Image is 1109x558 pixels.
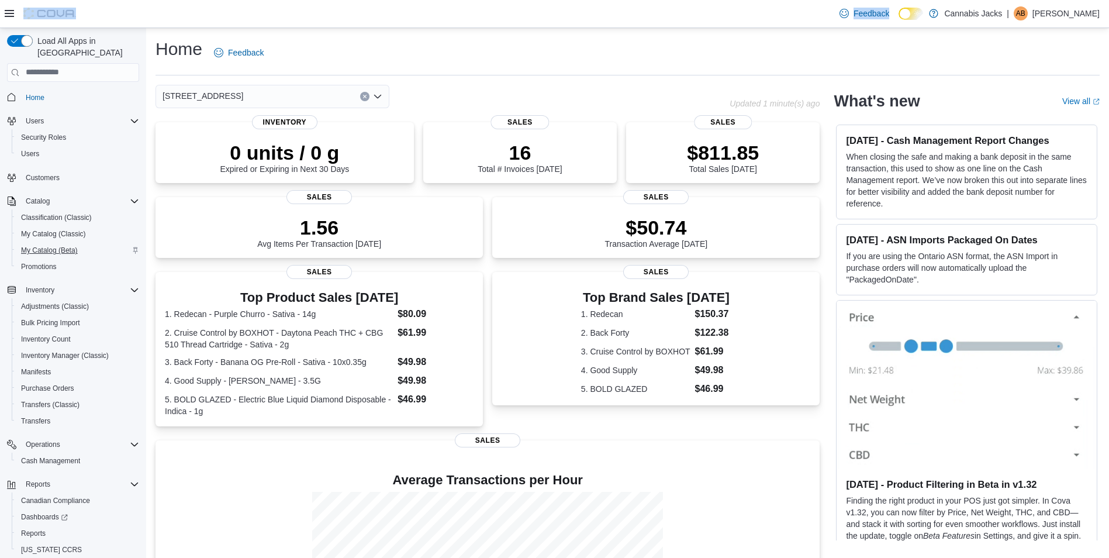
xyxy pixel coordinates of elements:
[16,227,139,241] span: My Catalog (Classic)
[581,291,731,305] h3: Top Brand Sales [DATE]
[695,326,731,340] dd: $122.38
[16,299,94,314] a: Adjustments (Classic)
[12,129,144,146] button: Security Roles
[16,454,139,468] span: Cash Management
[21,477,55,491] button: Reports
[16,227,91,241] a: My Catalog (Classic)
[165,473,810,487] h4: Average Transactions per Hour
[694,115,752,129] span: Sales
[21,367,51,377] span: Manifests
[478,141,562,164] p: 16
[16,332,139,346] span: Inventory Count
[730,99,820,108] p: Updated 1 minute(s) ago
[12,364,144,380] button: Manifests
[16,243,139,257] span: My Catalog (Beta)
[16,526,139,540] span: Reports
[16,381,139,395] span: Purchase Orders
[21,194,54,208] button: Catalog
[605,216,708,239] p: $50.74
[21,545,82,554] span: [US_STATE] CCRS
[16,316,85,330] a: Bulk Pricing Import
[21,170,139,185] span: Customers
[2,282,144,298] button: Inventory
[373,92,382,101] button: Open list of options
[398,392,474,407] dd: $46.99
[1014,6,1028,20] div: Andrea Bortolussi
[846,234,1087,246] h3: [DATE] - ASN Imports Packaged On Dates
[581,308,690,320] dt: 1. Redecan
[21,477,139,491] span: Reports
[1007,6,1009,20] p: |
[21,114,49,128] button: Users
[12,453,144,469] button: Cash Management
[2,193,144,209] button: Catalog
[16,510,139,524] span: Dashboards
[695,363,731,377] dd: $49.98
[16,365,139,379] span: Manifests
[12,226,144,242] button: My Catalog (Classic)
[21,496,90,505] span: Canadian Compliance
[16,543,139,557] span: Washington CCRS
[835,2,894,25] a: Feedback
[398,374,474,388] dd: $49.98
[33,35,139,58] span: Load All Apps in [GEOGRAPHIC_DATA]
[21,400,80,409] span: Transfers (Classic)
[846,495,1087,553] p: Finding the right product in your POS just got simpler. In Cova v1.32, you can now filter by Pric...
[21,416,50,426] span: Transfers
[16,316,139,330] span: Bulk Pricing Import
[16,414,139,428] span: Transfers
[581,327,690,339] dt: 2. Back Forty
[581,383,690,395] dt: 5. BOLD GLAZED
[12,331,144,347] button: Inventory Count
[16,494,139,508] span: Canadian Compliance
[16,398,84,412] a: Transfers (Classic)
[286,265,352,279] span: Sales
[21,262,57,271] span: Promotions
[12,298,144,315] button: Adjustments (Classic)
[21,283,139,297] span: Inventory
[2,169,144,186] button: Customers
[21,384,74,393] span: Purchase Orders
[478,141,562,174] div: Total # Invoices [DATE]
[16,398,139,412] span: Transfers (Classic)
[12,347,144,364] button: Inventory Manager (Classic)
[16,454,85,468] a: Cash Management
[26,173,60,182] span: Customers
[12,315,144,331] button: Bulk Pricing Import
[16,543,87,557] a: [US_STATE] CCRS
[16,365,56,379] a: Manifests
[16,381,79,395] a: Purchase Orders
[228,47,264,58] span: Feedback
[12,542,144,558] button: [US_STATE] CCRS
[846,135,1087,146] h3: [DATE] - Cash Management Report Changes
[12,146,144,162] button: Users
[695,307,731,321] dd: $150.37
[21,229,86,239] span: My Catalog (Classic)
[12,397,144,413] button: Transfers (Classic)
[16,494,95,508] a: Canadian Compliance
[21,438,139,452] span: Operations
[944,6,1002,20] p: Cannabis Jacks
[16,526,50,540] a: Reports
[398,355,474,369] dd: $49.98
[398,307,474,321] dd: $80.09
[2,436,144,453] button: Operations
[687,141,759,174] div: Total Sales [DATE]
[21,171,64,185] a: Customers
[26,93,44,102] span: Home
[623,265,689,279] span: Sales
[252,115,317,129] span: Inventory
[165,291,474,305] h3: Top Product Sales [DATE]
[12,242,144,259] button: My Catalog (Beta)
[16,243,82,257] a: My Catalog (Beta)
[581,346,690,357] dt: 3. Cruise Control by BOXHOT
[491,115,549,129] span: Sales
[12,413,144,429] button: Transfers
[21,246,78,255] span: My Catalog (Beta)
[687,141,759,164] p: $811.85
[1093,98,1100,105] svg: External link
[21,213,92,222] span: Classification (Classic)
[455,433,520,447] span: Sales
[16,260,61,274] a: Promotions
[156,37,202,61] h1: Home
